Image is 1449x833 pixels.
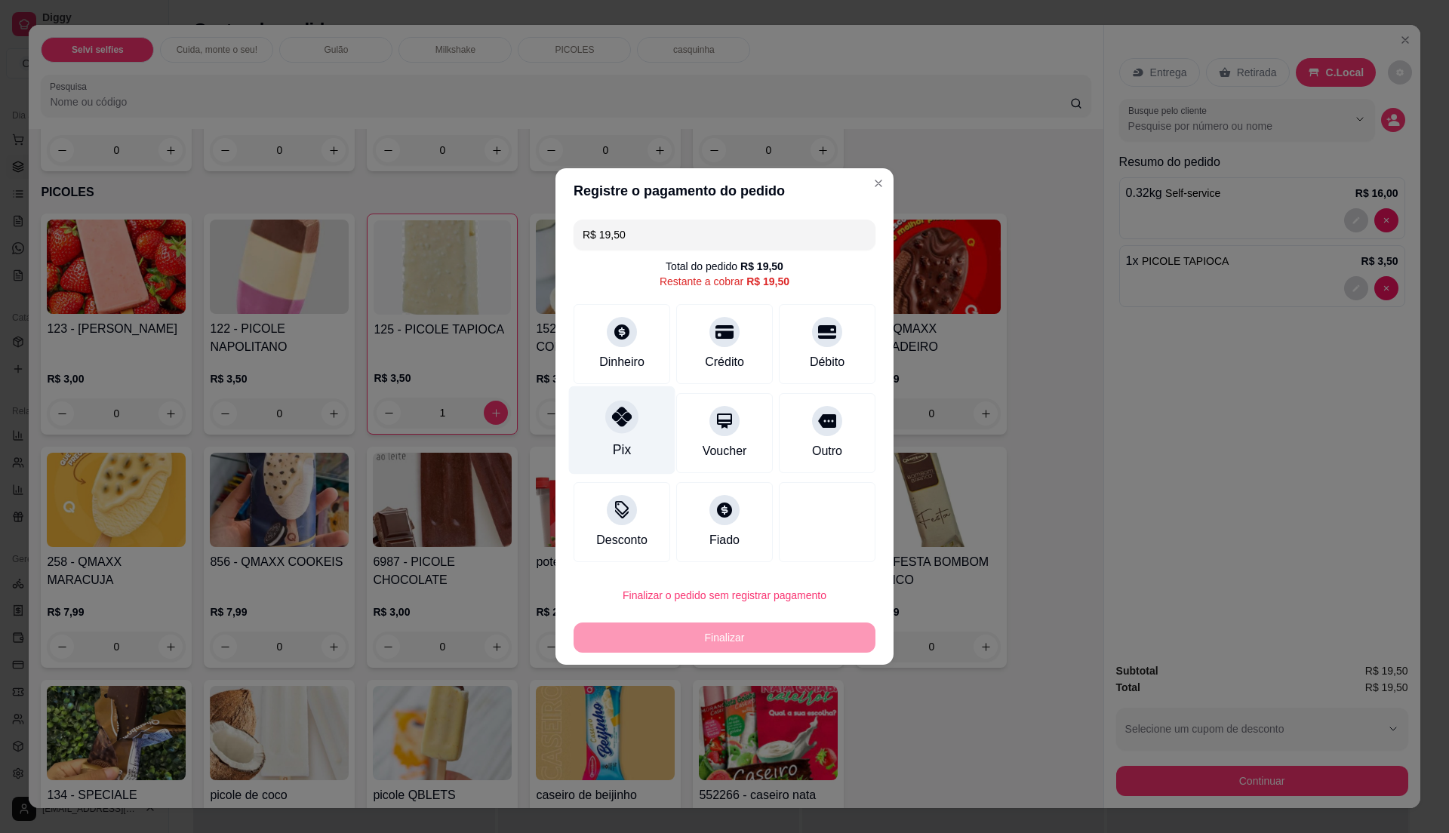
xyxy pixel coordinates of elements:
div: Débito [810,353,844,371]
div: Desconto [596,531,648,549]
div: R$ 19,50 [746,274,789,289]
div: Pix [613,440,631,460]
input: Ex.: hambúrguer de cordeiro [583,220,866,250]
div: Outro [812,442,842,460]
div: Voucher [703,442,747,460]
div: Crédito [705,353,744,371]
div: R$ 19,50 [740,259,783,274]
div: Total do pedido [666,259,783,274]
div: Dinheiro [599,353,645,371]
button: Close [866,171,891,195]
header: Registre o pagamento do pedido [555,168,894,214]
div: Restante a cobrar [660,274,789,289]
div: Fiado [709,531,740,549]
button: Finalizar o pedido sem registrar pagamento [574,580,875,610]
